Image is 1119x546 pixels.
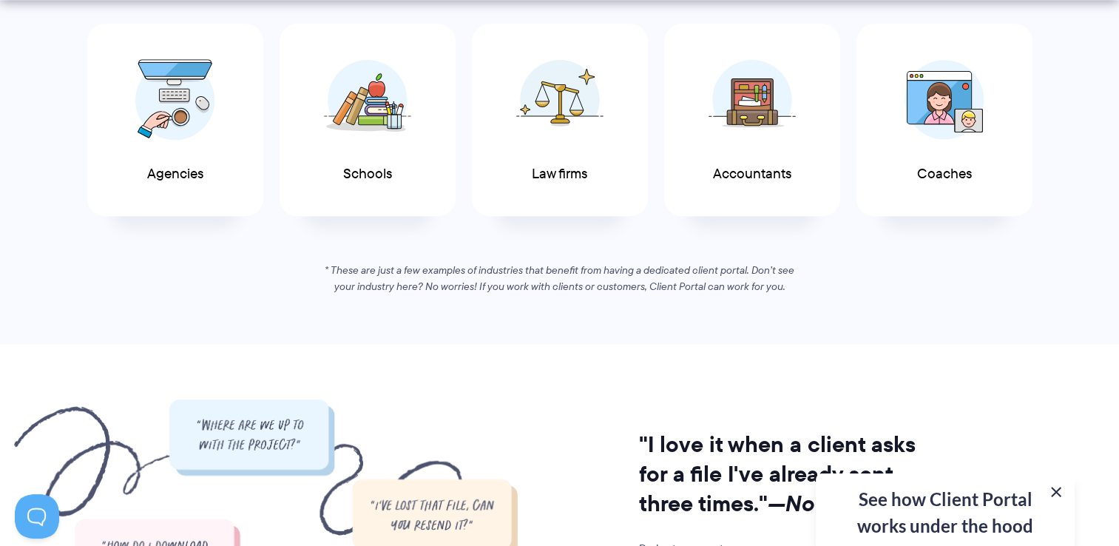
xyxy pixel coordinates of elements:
[768,487,921,520] i: —No one, ever.
[856,24,1032,217] a: Coaches
[280,24,456,217] a: Schools
[472,24,648,217] a: Law firms
[343,166,392,182] span: Schools
[15,494,59,539] iframe: Toggle Customer Support
[532,166,587,182] span: Law firms
[639,430,939,519] h2: "I love it when a client asks for a file I've already sent three times."
[325,263,794,294] em: * These are just a few examples of industries that benefit from having a dedicated client portal....
[713,166,791,182] span: Accountants
[917,166,972,182] span: Coaches
[664,24,840,217] a: Accountants
[147,166,203,182] span: Agencies
[87,24,263,217] a: Agencies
